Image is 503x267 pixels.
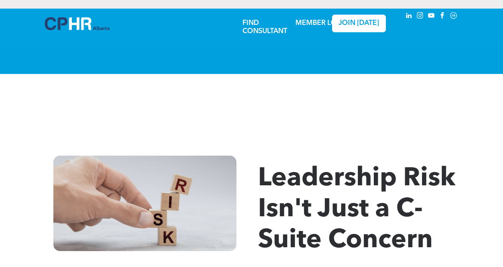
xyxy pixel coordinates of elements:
a: FIND CONSULTANT [242,20,287,35]
span: Leadership Risk Isn't Just a C-Suite Concern [258,166,456,254]
img: A blue and white logo for cp alberta [45,17,109,30]
a: MEMBER LOGIN [295,20,349,27]
a: JOIN [DATE] [332,15,386,32]
a: instagram [415,11,425,22]
a: youtube [426,11,436,22]
a: linkedin [404,11,413,22]
a: Social network [449,11,458,22]
span: JOIN [DATE] [338,19,379,28]
a: facebook [438,11,447,22]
